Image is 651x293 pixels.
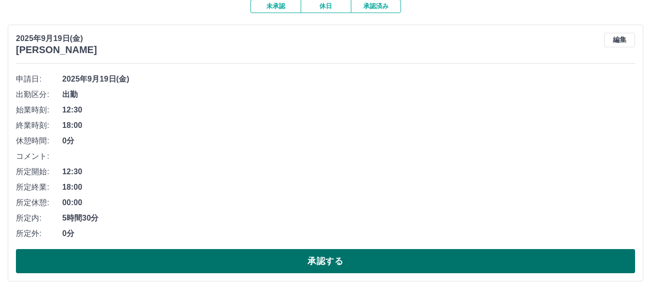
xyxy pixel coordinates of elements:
span: 12:30 [62,166,635,178]
span: 18:00 [62,181,635,193]
span: 所定休憩: [16,197,62,209]
span: 出勤 [62,89,635,100]
span: 出勤区分: [16,89,62,100]
span: 申請日: [16,73,62,85]
span: 所定開始: [16,166,62,178]
span: 5時間30分 [62,212,635,224]
button: 承認する [16,249,635,273]
span: 始業時刻: [16,104,62,116]
span: 00:00 [62,197,635,209]
span: 18:00 [62,120,635,131]
span: 終業時刻: [16,120,62,131]
span: 0分 [62,135,635,147]
h3: [PERSON_NAME] [16,44,97,56]
span: 2025年9月19日(金) [62,73,635,85]
span: 休憩時間: [16,135,62,147]
span: コメント: [16,151,62,162]
button: 編集 [604,33,635,47]
span: 所定終業: [16,181,62,193]
p: 2025年9月19日(金) [16,33,97,44]
span: 所定外: [16,228,62,239]
span: 所定内: [16,212,62,224]
span: 12:30 [62,104,635,116]
span: 0分 [62,228,635,239]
